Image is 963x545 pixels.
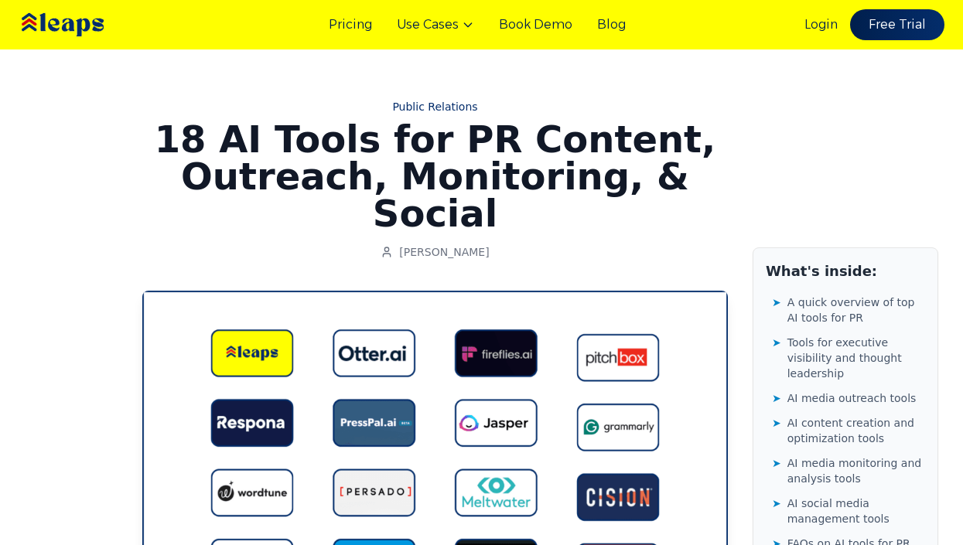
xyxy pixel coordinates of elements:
h1: 18 AI Tools for PR Content, Outreach, Monitoring, & Social [142,121,728,232]
button: Use Cases [397,15,474,34]
a: ➤AI social media management tools [772,492,925,530]
span: ➤ [772,390,781,406]
h2: What's inside: [766,261,925,282]
span: ➤ [772,335,781,350]
span: Tools for executive visibility and thought leadership [787,335,925,381]
img: Leaps Logo [19,2,150,47]
span: AI content creation and optimization tools [787,415,925,446]
a: Blog [597,15,626,34]
a: Pricing [329,15,372,34]
a: ➤AI content creation and optimization tools [772,412,925,449]
a: Free Trial [850,9,944,40]
span: ➤ [772,496,781,511]
span: AI media monitoring and analysis tools [787,455,925,486]
span: ➤ [772,415,781,431]
a: [PERSON_NAME] [381,244,489,260]
a: Login [804,15,838,34]
a: ➤A quick overview of top AI tools for PR [772,291,925,329]
a: ➤AI media monitoring and analysis tools [772,452,925,489]
a: Book Demo [499,15,572,34]
span: AI social media management tools [787,496,925,526]
span: AI media outreach tools [787,390,917,406]
span: ➤ [772,295,781,310]
span: ➤ [772,455,781,471]
a: ➤Tools for executive visibility and thought leadership [772,332,925,384]
a: Public Relations [142,99,728,114]
span: [PERSON_NAME] [399,244,489,260]
span: A quick overview of top AI tools for PR [787,295,925,325]
a: ➤AI media outreach tools [772,387,925,409]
